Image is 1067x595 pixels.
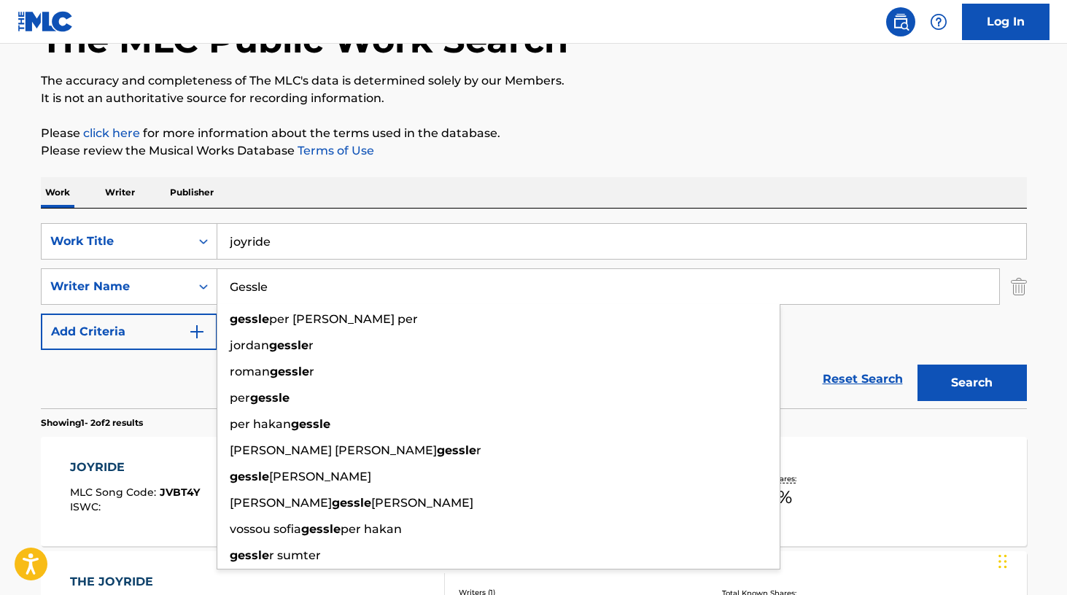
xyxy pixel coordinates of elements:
span: vossou sofia [230,522,301,536]
p: Publisher [166,177,218,208]
p: The accuracy and completeness of The MLC's data is determined solely by our Members. [41,72,1027,90]
span: r [476,443,481,457]
a: Reset Search [815,363,910,395]
img: search [892,13,909,31]
button: Search [917,365,1027,401]
strong: gessle [270,365,309,378]
div: Writer Name [50,278,182,295]
span: r [309,338,314,352]
p: Writer [101,177,139,208]
p: Please review the Musical Works Database [41,142,1027,160]
strong: gessle [301,522,341,536]
div: Help [924,7,953,36]
span: per [PERSON_NAME] per [269,312,418,326]
iframe: Chat Widget [994,525,1067,595]
div: THE JOYRIDE [70,573,197,591]
span: r sumter [269,548,321,562]
div: Drag [998,540,1007,583]
strong: gessle [269,338,309,352]
span: per hakan [230,417,291,431]
span: roman [230,365,270,378]
strong: gessle [250,391,290,405]
span: r [309,365,314,378]
span: ISWC : [70,500,104,513]
div: JOYRIDE [70,459,200,476]
strong: gessle [291,417,330,431]
a: Public Search [886,7,915,36]
a: JOYRIDEMLC Song Code:JVBT4YISWC:Writers (6)[PERSON_NAME], [PERSON_NAME], [PERSON_NAME], [PERSON_N... [41,437,1027,546]
strong: gessle [230,312,269,326]
a: Log In [962,4,1049,40]
p: Showing 1 - 2 of 2 results [41,416,143,429]
span: [PERSON_NAME] [230,496,332,510]
button: Add Criteria [41,314,217,350]
span: [PERSON_NAME] [371,496,473,510]
a: Terms of Use [295,144,374,157]
p: It is not an authoritative source for recording information. [41,90,1027,107]
img: MLC Logo [18,11,74,32]
strong: gessle [437,443,476,457]
strong: gessle [230,548,269,562]
img: 9d2ae6d4665cec9f34b9.svg [188,323,206,341]
img: help [930,13,947,31]
div: Work Title [50,233,182,250]
span: jordan [230,338,269,352]
span: MLC Song Code : [70,486,160,499]
span: [PERSON_NAME] [PERSON_NAME] [230,443,437,457]
a: click here [83,126,140,140]
p: Please for more information about the terms used in the database. [41,125,1027,142]
span: [PERSON_NAME] [269,470,371,483]
p: Work [41,177,74,208]
img: Delete Criterion [1011,268,1027,305]
span: per [230,391,250,405]
span: per hakan [341,522,402,536]
strong: gessle [332,496,371,510]
span: JVBT4Y [160,486,200,499]
strong: gessle [230,470,269,483]
form: Search Form [41,223,1027,408]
